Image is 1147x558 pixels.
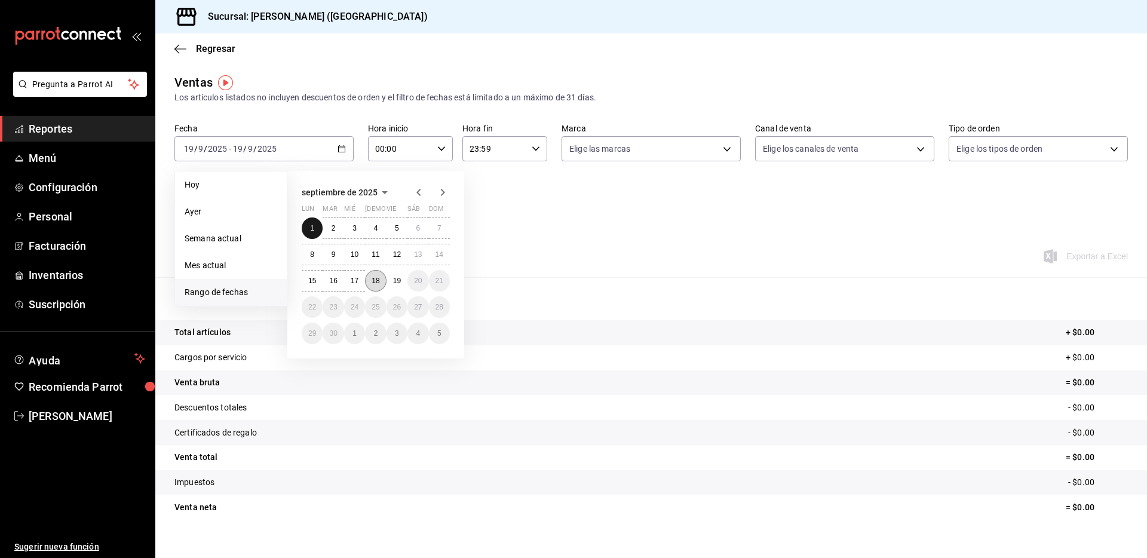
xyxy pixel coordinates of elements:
button: 25 de septiembre de 2025 [365,296,386,318]
abbr: 17 de septiembre de 2025 [351,277,358,285]
abbr: 12 de septiembre de 2025 [393,250,401,259]
button: 9 de septiembre de 2025 [323,244,344,265]
button: Pregunta a Parrot AI [13,72,147,97]
abbr: 16 de septiembre de 2025 [329,277,337,285]
abbr: 3 de septiembre de 2025 [352,224,357,232]
input: -- [198,144,204,154]
label: Hora inicio [368,124,453,133]
button: 4 de octubre de 2025 [407,323,428,344]
abbr: 9 de septiembre de 2025 [332,250,336,259]
p: Cargos por servicio [174,351,247,364]
button: 27 de septiembre de 2025 [407,296,428,318]
abbr: 24 de septiembre de 2025 [351,303,358,311]
abbr: 11 de septiembre de 2025 [372,250,379,259]
span: Ayer [185,206,277,218]
button: 23 de septiembre de 2025 [323,296,344,318]
input: -- [183,144,194,154]
button: 18 de septiembre de 2025 [365,270,386,292]
span: Reportes [29,121,145,137]
abbr: 23 de septiembre de 2025 [329,303,337,311]
abbr: 6 de septiembre de 2025 [416,224,420,232]
span: Semana actual [185,232,277,245]
input: -- [232,144,243,154]
abbr: 18 de septiembre de 2025 [372,277,379,285]
label: Fecha [174,124,354,133]
abbr: 5 de septiembre de 2025 [395,224,399,232]
button: 7 de septiembre de 2025 [429,217,450,239]
span: Hoy [185,179,277,191]
h3: Sucursal: [PERSON_NAME] ([GEOGRAPHIC_DATA]) [198,10,428,24]
p: Total artículos [174,326,231,339]
button: 21 de septiembre de 2025 [429,270,450,292]
span: - [229,144,231,154]
button: 2 de septiembre de 2025 [323,217,344,239]
p: = $0.00 [1066,376,1128,389]
p: Venta neta [174,501,217,514]
button: 14 de septiembre de 2025 [429,244,450,265]
abbr: 22 de septiembre de 2025 [308,303,316,311]
span: Pregunta a Parrot AI [32,78,128,91]
abbr: 2 de octubre de 2025 [374,329,378,338]
span: Elige los canales de venta [763,143,858,155]
span: Ayuda [29,351,130,366]
p: + $0.00 [1066,351,1128,364]
abbr: 7 de septiembre de 2025 [437,224,441,232]
span: Mes actual [185,259,277,272]
button: 12 de septiembre de 2025 [387,244,407,265]
p: + $0.00 [1066,326,1128,339]
span: / [204,144,207,154]
abbr: 14 de septiembre de 2025 [436,250,443,259]
p: = $0.00 [1066,501,1128,514]
abbr: 4 de octubre de 2025 [416,329,420,338]
abbr: 10 de septiembre de 2025 [351,250,358,259]
abbr: 21 de septiembre de 2025 [436,277,443,285]
span: Configuración [29,179,145,195]
abbr: 19 de septiembre de 2025 [393,277,401,285]
label: Tipo de orden [949,124,1128,133]
p: - $0.00 [1068,427,1128,439]
abbr: miércoles [344,205,355,217]
button: 1 de octubre de 2025 [344,323,365,344]
abbr: 26 de septiembre de 2025 [393,303,401,311]
abbr: 20 de septiembre de 2025 [414,277,422,285]
span: Elige las marcas [569,143,630,155]
button: open_drawer_menu [131,31,141,41]
span: Suscripción [29,296,145,312]
button: Regresar [174,43,235,54]
p: Impuestos [174,476,214,489]
div: Ventas [174,73,213,91]
img: Tooltip marker [218,75,233,90]
span: Facturación [29,238,145,254]
abbr: 29 de septiembre de 2025 [308,329,316,338]
span: Personal [29,209,145,225]
span: / [243,144,247,154]
span: Inventarios [29,267,145,283]
button: 26 de septiembre de 2025 [387,296,407,318]
button: 13 de septiembre de 2025 [407,244,428,265]
span: Elige los tipos de orden [956,143,1042,155]
button: 8 de septiembre de 2025 [302,244,323,265]
label: Marca [562,124,741,133]
abbr: 1 de septiembre de 2025 [310,224,314,232]
button: 15 de septiembre de 2025 [302,270,323,292]
span: / [253,144,257,154]
button: 11 de septiembre de 2025 [365,244,386,265]
p: Venta total [174,451,217,464]
span: Rango de fechas [185,286,277,299]
button: 5 de octubre de 2025 [429,323,450,344]
abbr: domingo [429,205,444,217]
button: 30 de septiembre de 2025 [323,323,344,344]
abbr: 8 de septiembre de 2025 [310,250,314,259]
button: 1 de septiembre de 2025 [302,217,323,239]
p: Resumen [174,292,1128,306]
span: Regresar [196,43,235,54]
p: Venta bruta [174,376,220,389]
span: septiembre de 2025 [302,188,378,197]
abbr: 5 de octubre de 2025 [437,329,441,338]
button: 29 de septiembre de 2025 [302,323,323,344]
input: ---- [257,144,277,154]
abbr: lunes [302,205,314,217]
span: [PERSON_NAME] [29,408,145,424]
abbr: 13 de septiembre de 2025 [414,250,422,259]
a: Pregunta a Parrot AI [8,87,147,99]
